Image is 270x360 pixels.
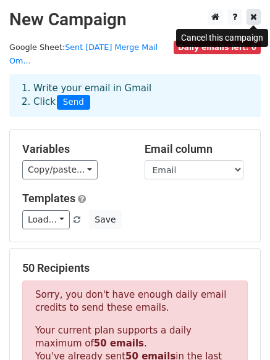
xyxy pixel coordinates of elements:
[174,43,261,52] a: Daily emails left: 0
[9,43,158,66] small: Google Sheet:
[208,301,270,360] iframe: Chat Widget
[57,95,90,110] span: Send
[22,210,70,229] a: Load...
[145,142,248,156] h5: Email column
[94,338,144,349] strong: 50 emails
[22,261,248,275] h5: 50 Recipients
[35,288,235,314] p: Sorry, you don't have enough daily email credits to send these emails.
[9,43,158,66] a: Sent [DATE] Merge Mail Om...
[176,29,268,47] div: Cancel this campaign
[12,81,258,110] div: 1. Write your email in Gmail 2. Click
[22,142,126,156] h5: Variables
[22,160,98,179] a: Copy/paste...
[22,192,75,205] a: Templates
[9,9,261,30] h2: New Campaign
[89,210,121,229] button: Save
[174,41,261,54] span: Daily emails left: 0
